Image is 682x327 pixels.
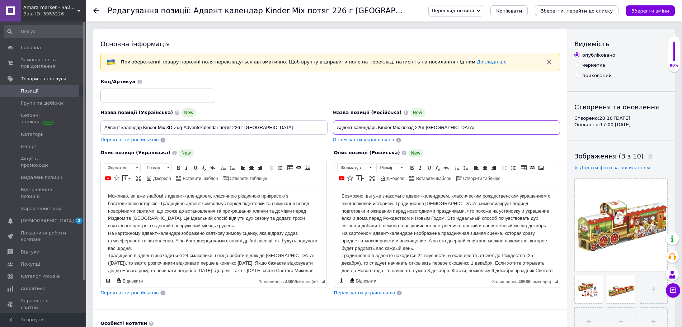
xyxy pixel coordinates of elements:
[574,122,668,128] div: Оновлено: 17:00 [DATE]
[135,174,142,182] a: Максимізувати
[104,163,141,172] a: Форматування
[276,164,283,172] a: Збільшити відступ
[181,108,196,117] span: New
[174,164,182,172] a: Жирний (Ctrl+B)
[321,280,325,283] span: Потягніть для зміни розмірів
[183,164,191,172] a: Курсив (Ctrl+I)
[541,8,613,14] i: Зберегти, перейти до списку
[368,174,376,182] a: Максимізувати
[537,164,545,172] a: Зображення
[21,88,38,94] span: Позиції
[338,174,345,182] a: Додати відео з YouTube
[100,150,170,155] span: Опис позиції (Українська)
[334,185,560,275] iframe: Редактор, B295BFF5-7E00-434B-B9E7-946BA650B725
[338,277,345,285] a: Зробити резервну копію зараз
[21,112,66,125] span: Сезонні знижки
[462,176,500,182] span: Створити таблицю
[376,163,405,172] a: Розмір
[104,277,112,285] a: Зробити резервну копію зараз
[574,115,668,122] div: Створено: 20:10 [DATE]
[100,39,560,48] div: Основна інформація
[21,273,60,280] span: Каталог ProSale
[100,110,173,115] span: Назва позиції (Українська)
[337,163,374,172] a: Форматування
[259,278,321,284] div: Кiлькiсть символiв
[377,164,398,172] span: Розмір
[417,164,424,172] a: Курсив (Ctrl+I)
[21,174,62,181] span: Видалені позиції
[333,137,394,142] span: Перекласти українською
[75,218,83,224] span: 2
[143,163,172,172] a: Розмір
[21,131,43,138] span: Категорії
[668,63,680,68] div: 90%
[518,279,530,284] span: 48566
[334,150,400,155] span: Опис позиції (Російська)
[626,5,675,16] button: Зберегти зміни
[574,103,668,112] div: Створення та оновлення
[21,230,66,243] span: Показники роботи компанії
[21,205,61,212] span: Характеристики
[555,280,558,283] span: Потягніть для зміни розмірів
[209,164,217,172] a: Повернути (Ctrl+Z)
[228,164,236,172] a: Вставити/видалити маркований список
[100,321,147,326] b: Особисті нотатки
[520,164,528,172] a: Таблиця
[668,36,680,72] div: 90% Якість заповнення
[490,5,528,16] button: Копіювати
[346,174,354,182] a: Вставити іконку
[496,8,522,14] span: Копіювати
[182,176,218,182] span: Вставити шаблон
[7,7,218,170] body: Редактор, E01952E9-E888-4763-B1A2-DE425B60DB92
[100,79,136,84] span: Код/Артикул
[21,285,46,292] span: Аналітика
[152,176,171,182] span: Джерело
[425,164,433,172] a: Підкреслений (Ctrl+U)
[455,174,502,182] a: Створити таблицю
[434,164,442,172] a: Видалити форматування
[334,290,395,295] span: Перекласти українською
[21,218,74,224] span: [DEMOGRAPHIC_DATA]
[192,164,199,172] a: Підкреслений (Ctrl+U)
[432,8,474,13] span: Перегляд позиції
[229,176,267,182] span: Створити таблицю
[200,164,208,172] a: Видалити форматування
[509,164,517,172] a: Збільшити відступ
[100,120,328,135] input: Наприклад, H&M жіноча сукня зелена 38 розмір вечірня максі з блискітками
[21,298,66,311] span: Управління сайтом
[220,164,227,172] a: Вставити/видалити нумерований список
[100,137,159,142] span: Перекласти російською
[462,164,470,172] a: Вставити/видалити маркований список
[23,4,77,11] span: Amara market - найкращі товари з Європи за доступними цінами
[333,120,560,135] input: Наприклад, H&M жіноча сукня зелена 38 розмір вечірня максі з блискітками
[295,164,303,172] a: Вставити/Редагувати посилання (Ctrl+L)
[666,283,680,298] button: Чат з покупцем
[355,278,376,284] span: Відновити
[256,164,264,172] a: По правому краю
[477,59,507,65] a: Докладніше
[21,143,37,150] span: Імпорт
[7,7,218,119] p: Возможно, вы уже знакомы с адвент-календарем, классическим рождественским украшением с многовеков...
[222,174,268,182] a: Створити таблицю
[121,59,507,65] span: При збереженні товару порожні поля перекладуться автоматично. Щоб вручну відправити поле на перек...
[355,174,365,182] a: Вставити повідомлення
[582,52,615,58] div: опубліковано
[175,174,219,182] a: Вставити шаблон
[348,277,377,285] a: Відновити
[574,39,668,48] div: Видимість
[574,152,668,161] div: Зображення (3 з 10)
[415,176,451,182] span: Вставити шаблон
[379,174,406,182] a: Джерело
[179,149,194,157] span: New
[23,11,86,17] div: Ваш ID: 3953226
[121,174,132,182] a: Вставити повідомлення
[338,164,367,172] span: Форматування
[442,164,450,172] a: Повернути (Ctrl+Z)
[239,164,247,172] a: По лівому краю
[631,8,669,14] i: Зберегти зміни
[93,8,99,14] div: Повернутися назад
[500,164,508,172] a: Зменшити відступ
[113,174,121,182] a: Вставити іконку
[108,6,434,15] h1: Редагування позиції: Адвент календар Kinder Mix потяг 226 г Німеччина
[267,164,275,172] a: Зменшити відступ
